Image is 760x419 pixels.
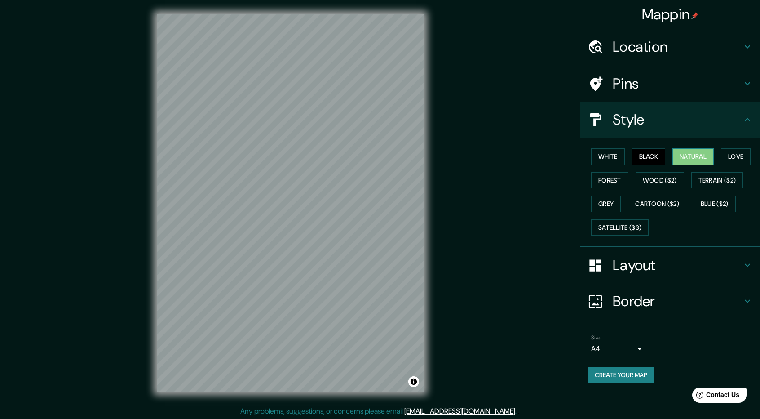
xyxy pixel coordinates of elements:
[691,172,743,189] button: Terrain ($2)
[580,247,760,283] div: Layout
[591,196,621,212] button: Grey
[591,342,645,356] div: A4
[404,406,515,416] a: [EMAIL_ADDRESS][DOMAIN_NAME]
[408,376,419,387] button: Toggle attribution
[672,148,714,165] button: Natural
[680,384,750,409] iframe: Help widget launcher
[628,196,686,212] button: Cartoon ($2)
[588,367,654,383] button: Create your map
[580,66,760,102] div: Pins
[636,172,684,189] button: Wood ($2)
[580,29,760,65] div: Location
[240,406,517,417] p: Any problems, suggestions, or concerns please email .
[613,75,742,93] h4: Pins
[613,292,742,310] h4: Border
[157,14,424,392] canvas: Map
[613,38,742,56] h4: Location
[580,283,760,319] div: Border
[591,172,628,189] button: Forest
[591,219,649,236] button: Satellite ($3)
[632,148,666,165] button: Black
[642,5,699,23] h4: Mappin
[591,148,625,165] button: White
[613,256,742,274] h4: Layout
[591,334,601,342] label: Size
[517,406,518,417] div: .
[691,12,698,19] img: pin-icon.png
[518,406,520,417] div: .
[694,196,736,212] button: Blue ($2)
[721,148,751,165] button: Love
[580,102,760,138] div: Style
[613,111,742,129] h4: Style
